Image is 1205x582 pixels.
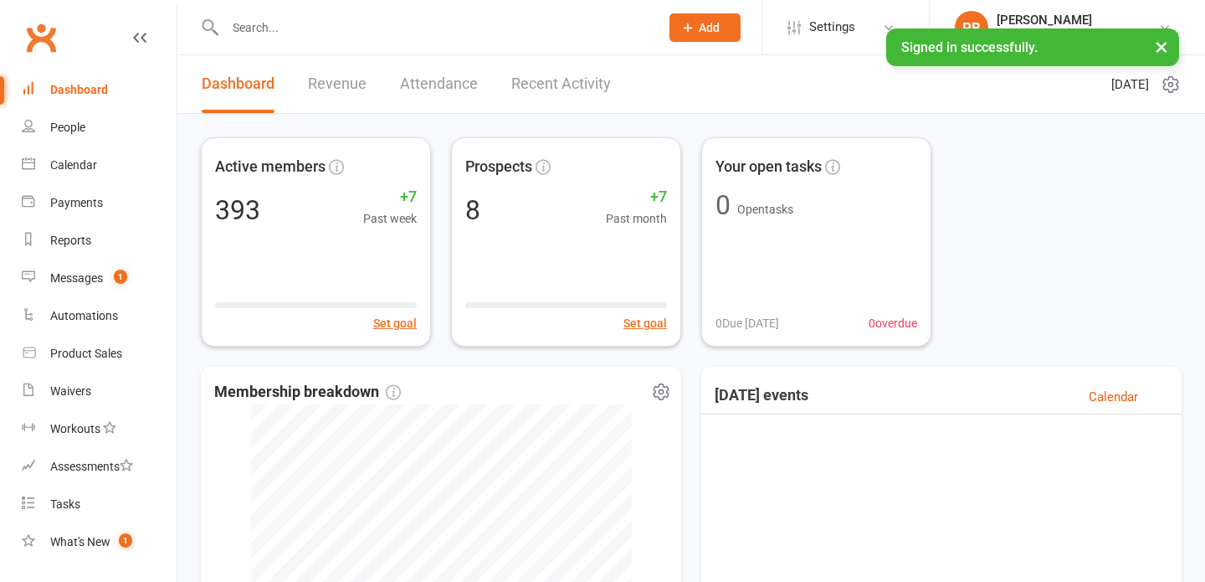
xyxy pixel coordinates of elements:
div: Assessments [50,460,133,473]
button: Set goal [623,314,667,332]
span: Settings [809,8,855,46]
div: Payments [50,196,103,209]
input: Search... [220,16,648,39]
div: Product Sales [50,347,122,360]
span: 0 Due [DATE] [715,314,779,332]
h3: [DATE] events [715,387,808,407]
div: LYF 24/7 [GEOGRAPHIC_DATA] [997,28,1158,43]
div: 8 [465,197,480,224]
a: Dashboard [22,71,177,109]
div: [PERSON_NAME] [997,13,1158,28]
a: Reports [22,222,177,260]
span: 0 overdue [869,314,917,332]
div: Calendar [50,158,97,172]
a: Dashboard [202,55,274,113]
span: +7 [606,185,667,209]
a: Attendance [400,55,478,113]
a: Recent Activity [511,55,611,113]
a: Calendar [22,147,177,184]
span: Open tasks [737,203,793,216]
div: 393 [215,197,260,224]
span: 1 [119,533,132,548]
span: Active members [215,155,326,179]
button: Set goal [373,314,417,332]
span: [DATE] [1111,75,1149,95]
a: Payments [22,184,177,222]
div: PB [955,11,988,44]
span: Your open tasks [715,155,822,179]
a: Clubworx [20,17,62,59]
a: Workouts [22,410,177,448]
div: Messages [50,271,103,285]
div: Workouts [50,422,100,435]
div: Tasks [50,497,80,511]
div: Automations [50,309,118,322]
div: Reports [50,234,91,247]
span: Past week [363,209,417,228]
span: 1 [114,270,127,284]
a: Calendar [1089,387,1138,407]
span: Add [699,21,720,34]
a: Revenue [308,55,367,113]
a: Tasks [22,486,177,523]
button: × [1146,28,1177,64]
span: Past month [606,209,667,228]
a: Waivers [22,373,177,410]
button: Add [669,13,741,42]
div: What's New [50,535,110,549]
div: 0 [715,192,731,219]
a: What's New1 [22,523,177,561]
a: Messages 1 [22,260,177,297]
span: +7 [363,185,417,209]
span: Membership breakdown [214,380,401,404]
div: Waivers [50,384,91,398]
a: Product Sales [22,335,177,373]
a: People [22,109,177,147]
a: Automations [22,297,177,335]
span: Prospects [465,155,532,179]
div: People [50,121,85,134]
div: Dashboard [50,83,108,96]
span: Signed in successfully. [901,39,1038,55]
a: Assessments [22,448,177,486]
